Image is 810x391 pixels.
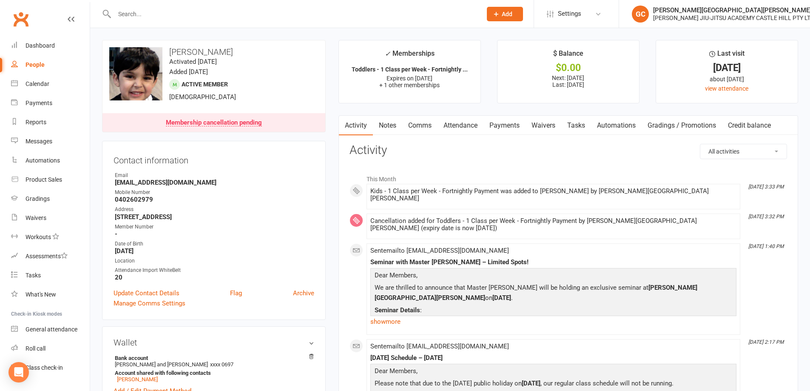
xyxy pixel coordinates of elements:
p: Next: [DATE] Last: [DATE] [505,74,631,88]
div: Dashboard [26,42,55,49]
a: view attendance [705,85,748,92]
div: Roll call [26,345,45,352]
a: Automations [11,151,90,170]
a: Product Sales [11,170,90,189]
a: show more [370,316,736,328]
a: Assessments [11,247,90,266]
i: [DATE] 3:32 PM [748,214,784,220]
h3: Activity [350,144,787,157]
time: Added [DATE] [169,68,208,76]
div: Membership cancellation pending [166,120,262,126]
div: Attendance Import WhiteBelt [115,266,314,274]
span: + 1 other memberships [379,82,440,88]
a: Waivers [526,116,561,135]
div: Cancellation added for Toddlers - 1 Class per Week - Fortnightly Payment by [PERSON_NAME][GEOGRAP... [370,217,736,232]
a: Notes [373,116,402,135]
a: Payments [11,94,90,113]
div: GC [632,6,649,23]
a: Archive [293,288,314,298]
a: Payments [483,116,526,135]
a: Roll call [11,339,90,358]
span: xxxx 0697 [210,361,233,368]
a: Automations [591,116,642,135]
div: $0.00 [505,63,631,72]
div: Location [115,257,314,265]
div: Gradings [26,195,50,202]
a: Comms [402,116,438,135]
a: What's New [11,285,90,304]
a: Workouts [11,228,90,247]
div: Reports [26,119,46,126]
time: Activated [DATE] [169,58,217,66]
div: Member Number [115,223,314,231]
a: People [11,55,90,74]
div: Automations [26,157,60,164]
span: Active member [182,81,228,88]
a: Attendance [438,116,483,135]
span: [DATE] [522,380,540,387]
a: Calendar [11,74,90,94]
div: What's New [26,291,56,298]
strong: [STREET_ADDRESS] [115,213,314,221]
p: We are thrilled to announce that Master [PERSON_NAME] will be holding an exclusive seminar at on . [372,283,734,305]
div: Email [115,171,314,180]
i: [DATE] 1:40 PM [748,243,784,249]
strong: 0402602979 [115,196,314,203]
div: Last visit [709,48,745,63]
div: Address [115,205,314,214]
div: Workouts [26,234,51,240]
li: This Month [350,170,787,184]
div: [DATE] [664,63,790,72]
div: about [DATE] [664,74,790,84]
span: Sent email to [EMAIL_ADDRESS][DOMAIN_NAME] [370,342,509,350]
span: Seminar Details [375,306,420,314]
i: [DATE] 3:33 PM [748,184,784,190]
div: [DATE] Schedule – [DATE] [370,354,736,362]
a: Manage Comms Settings [114,298,185,308]
div: Waivers [26,214,46,221]
span: [DATE] [492,294,511,302]
a: Class kiosk mode [11,358,90,377]
a: Gradings / Promotions [642,116,722,135]
span: Expires on [DATE] [387,75,432,82]
div: Mobile Number [115,188,314,197]
div: Product Sales [26,176,62,183]
span: Settings [558,4,581,23]
p: Dear Members, [372,270,734,283]
a: Clubworx [10,9,31,30]
h3: Wallet [114,338,314,347]
div: Memberships [385,48,435,64]
a: Activity [339,116,373,135]
div: Open Intercom Messenger [9,362,29,382]
div: Calendar [26,80,49,87]
div: General attendance [26,326,77,333]
div: Assessments [26,253,68,260]
div: Seminar with Master [PERSON_NAME] – Limited Spots! [370,259,736,266]
strong: 20 [115,274,314,281]
strong: Bank account [115,355,310,361]
div: People [26,61,45,68]
li: [PERSON_NAME] and [PERSON_NAME] [114,354,314,384]
a: Reports [11,113,90,132]
div: Payments [26,100,52,106]
i: ✓ [385,50,390,58]
p: Dear Members, [372,366,734,378]
a: Update Contact Details [114,288,179,298]
span: Add [502,11,512,17]
span: Sent email to [EMAIL_ADDRESS][DOMAIN_NAME] [370,247,509,254]
a: Messages [11,132,90,151]
div: Class check-in [26,364,63,371]
i: [DATE] 2:17 PM [748,339,784,345]
h3: Contact information [114,152,314,165]
strong: - [115,230,314,238]
a: Dashboard [11,36,90,55]
h3: [PERSON_NAME] [109,47,318,57]
div: Date of Birth [115,240,314,248]
strong: Toddlers - 1 Class per Week - Fortnightly ... [352,66,468,73]
strong: Account shared with following contacts [115,370,310,376]
input: Search... [112,8,476,20]
p: : : 6:10 PM – 8:45 PM (approximately 3 hours) : $130.00 if paid in October | $160.00 from [DATE] ... [372,305,734,358]
div: $ Balance [553,48,583,63]
a: Tasks [11,266,90,285]
div: Tasks [26,272,41,279]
